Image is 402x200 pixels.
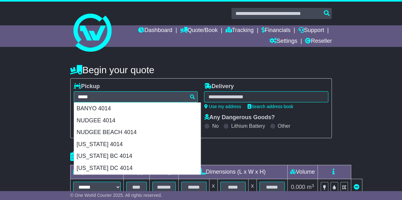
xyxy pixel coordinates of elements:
h4: Begin your quote [70,65,332,75]
a: Support [298,25,324,36]
span: m [307,184,314,190]
sup: 3 [311,183,314,188]
td: Volume [287,165,317,179]
a: Tracking [226,25,254,36]
a: Search address book [248,104,293,109]
a: Dashboard [138,25,172,36]
a: Reseller [305,36,332,47]
h4: Package details | [70,151,150,162]
td: Dimensions (L x W x H) [178,165,287,179]
a: Remove this item [354,184,359,190]
div: NUDGEE BEACH 4014 [74,126,201,139]
td: Type [70,165,123,179]
typeahead: Please provide city [74,91,198,102]
div: [US_STATE] 4014 [74,139,201,151]
div: [US_STATE] DC 4014 [74,162,201,174]
a: Financials [262,25,290,36]
label: No [212,123,218,129]
td: x [209,179,217,196]
td: x [248,179,256,196]
span: 0.000 [291,184,305,190]
a: Use my address [204,104,241,109]
div: NUDGEE 4014 [74,115,201,127]
label: Other [278,123,290,129]
label: Pickup [74,83,100,90]
a: Settings [269,36,297,47]
label: Delivery [204,83,234,90]
label: Any Dangerous Goods? [204,114,275,121]
label: Lithium Battery [231,123,265,129]
span: © One World Courier 2025. All rights reserved. [70,193,162,198]
div: BANYO 4014 [74,103,201,115]
a: Quote/Book [180,25,218,36]
div: [US_STATE] BC 4014 [74,150,201,162]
